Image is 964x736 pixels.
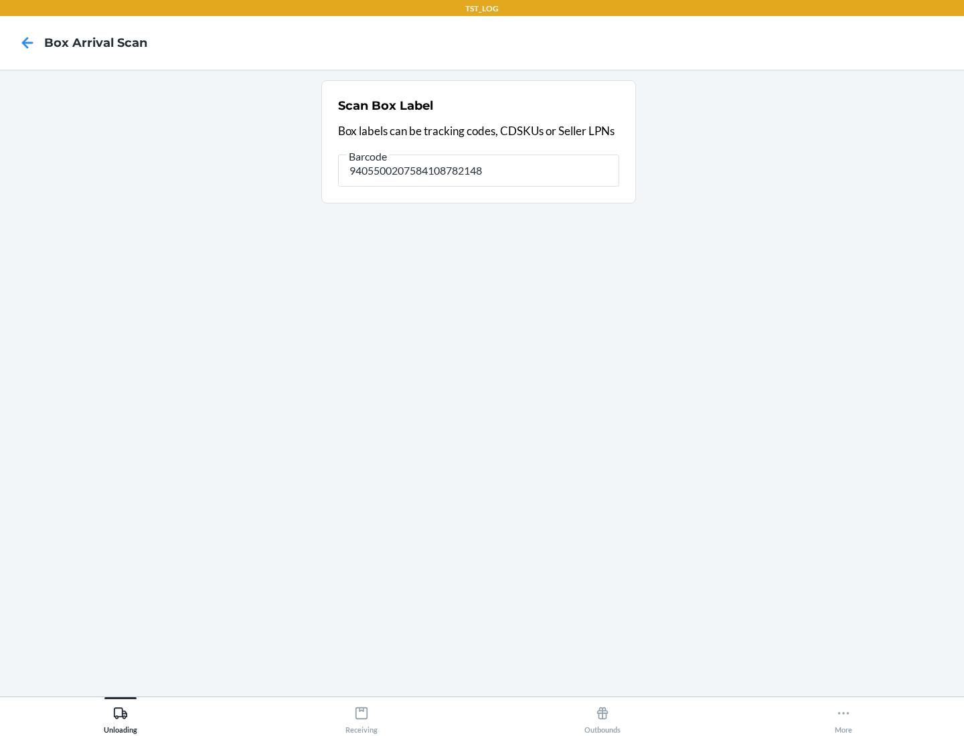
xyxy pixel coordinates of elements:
[835,701,852,734] div: More
[338,97,433,114] h2: Scan Box Label
[338,155,619,187] input: Barcode
[465,3,499,15] p: TST_LOG
[345,701,378,734] div: Receiving
[338,122,619,140] p: Box labels can be tracking codes, CDSKUs or Seller LPNs
[723,697,964,734] button: More
[104,701,137,734] div: Unloading
[482,697,723,734] button: Outbounds
[241,697,482,734] button: Receiving
[347,150,389,163] span: Barcode
[44,34,147,52] h4: Box Arrival Scan
[584,701,621,734] div: Outbounds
